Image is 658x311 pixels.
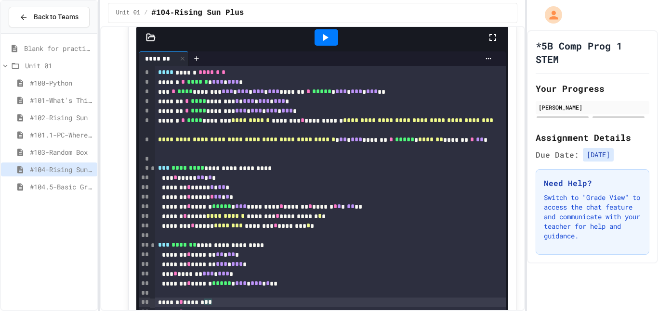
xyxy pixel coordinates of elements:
span: #100-Python [30,78,93,88]
span: Unit 01 [116,9,140,17]
span: [DATE] [583,148,614,162]
p: Switch to "Grade View" to access the chat feature and communicate with your teacher for help and ... [544,193,641,241]
h2: Your Progress [536,82,649,95]
span: Unit 01 [25,61,93,71]
h2: Assignment Details [536,131,649,144]
span: Due Date: [536,149,579,161]
span: Back to Teams [34,12,79,22]
span: #104.5-Basic Graphics Review [30,182,93,192]
span: / [144,9,147,17]
span: #101-What's This ?? [30,95,93,105]
div: My Account [535,4,565,26]
div: [PERSON_NAME] [539,103,646,112]
span: #102-Rising Sun [30,112,93,123]
h1: *5B Comp Prog 1 STEM [536,39,649,66]
span: Blank for practice [24,43,93,53]
button: Back to Teams [9,7,90,27]
span: #101.1-PC-Where am I? [30,130,93,140]
span: #104-Rising Sun Plus [30,164,93,174]
span: #103-Random Box [30,147,93,157]
span: #104-Rising Sun Plus [151,7,244,19]
h3: Need Help? [544,177,641,189]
